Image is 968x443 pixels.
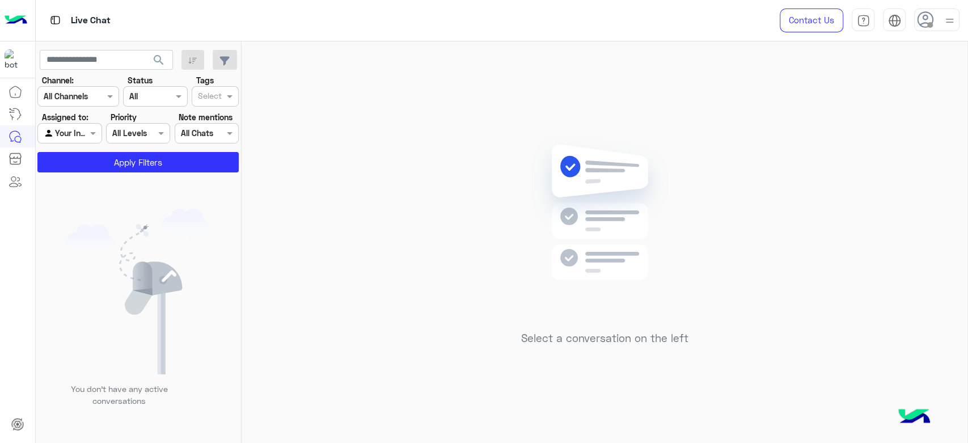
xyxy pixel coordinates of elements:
img: profile [942,14,957,28]
img: 713415422032625 [5,49,25,70]
label: Status [128,74,153,86]
img: no messages [523,135,687,323]
img: tab [48,13,62,27]
label: Tags [196,74,214,86]
label: Assigned to: [42,111,88,123]
label: Note mentions [179,111,233,123]
a: tab [852,9,874,32]
img: tab [888,14,901,27]
label: Priority [111,111,137,123]
img: empty users [67,209,210,374]
img: hulul-logo.png [894,398,934,437]
h5: Select a conversation on the left [521,332,688,345]
label: Channel: [42,74,74,86]
span: search [152,53,166,67]
p: Live Chat [71,13,111,28]
p: You don’t have any active conversations [62,383,176,407]
button: Apply Filters [37,152,239,172]
a: Contact Us [780,9,843,32]
div: Select [196,90,222,104]
button: search [145,50,173,74]
img: tab [857,14,870,27]
img: Logo [5,9,27,32]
